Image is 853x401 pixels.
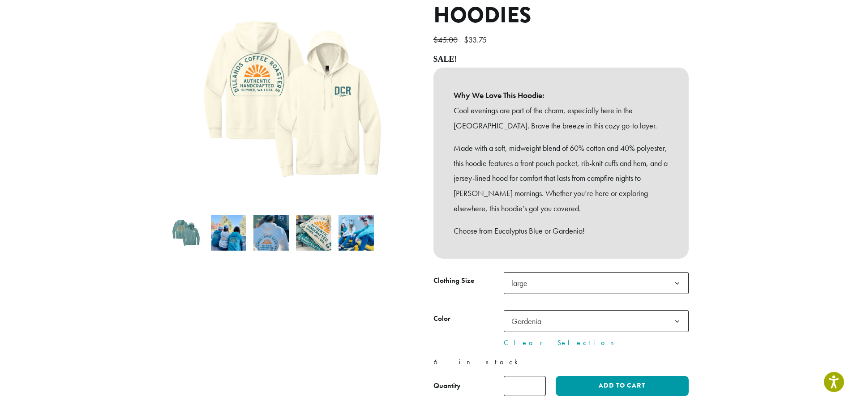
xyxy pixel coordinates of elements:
[508,312,550,330] span: Gardenia
[454,88,669,103] b: Why We Love This Hoodie:
[464,34,489,45] bdi: 33.75
[433,274,504,287] label: Clothing Size
[508,274,536,292] span: large
[433,312,504,325] label: Color
[454,141,669,216] p: Made with a soft, midweight blend of 60% cotton and 40% polyester, this hoodie features a front p...
[253,215,289,251] img: Golden Hour Hoodies - Image 3
[296,215,331,251] img: Golden Hour Hoodies - Image 4
[433,34,460,45] bdi: 45.00
[511,278,527,288] span: large
[454,103,669,133] p: Cool evenings are part of the charm, especially here in the [GEOGRAPHIC_DATA]. Brave the breeze i...
[504,376,546,396] input: Product quantity
[433,55,689,64] h4: SALE!
[504,310,689,332] span: Gardenia
[556,376,688,396] button: Add to cart
[511,316,541,326] span: Gardenia
[433,34,438,45] span: $
[504,337,689,348] a: Clear Selection
[339,215,374,251] img: Golden Hour Hoodies - Image 5
[433,355,689,369] p: 6 in stock
[504,272,689,294] span: large
[464,34,468,45] span: $
[211,215,246,251] img: Golden Hour Hoodies - Image 2
[454,223,669,239] p: Choose from Eucalyptus Blue or Gardenia!
[168,215,204,251] img: Golden Hour Hoodies
[433,380,461,391] div: Quantity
